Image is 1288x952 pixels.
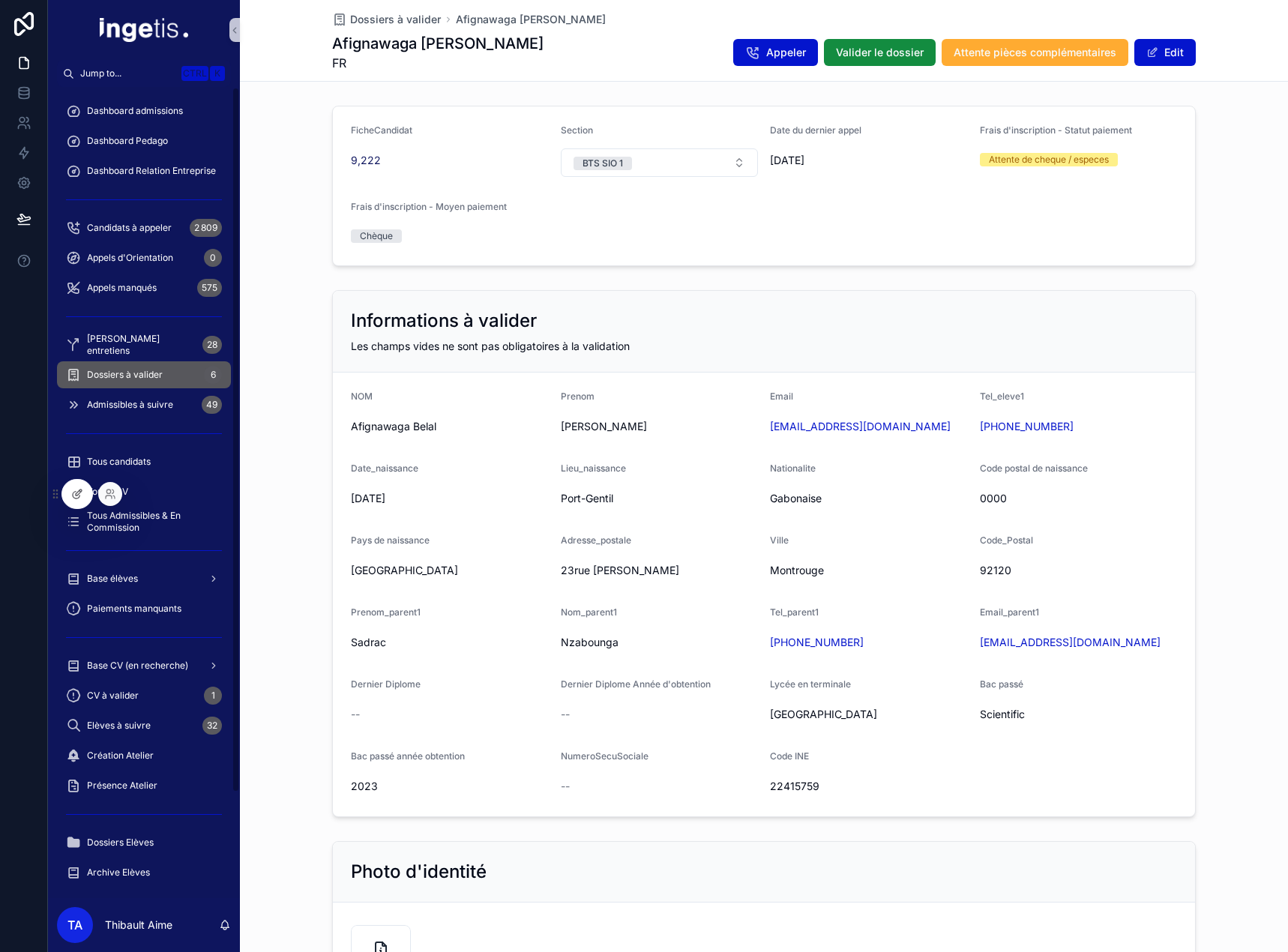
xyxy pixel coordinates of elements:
span: Tous Admissibles & En Commission [87,510,216,534]
div: Attente de cheque / especes [989,153,1109,166]
span: -- [561,779,570,794]
span: 2023 [351,779,549,794]
a: Base élèves [57,565,231,592]
span: Dashboard Relation Entreprise [87,165,216,177]
button: Valider le dossier [824,39,936,66]
a: Archive Elèves [57,859,231,886]
span: 0000 [980,491,1178,506]
div: 28 [202,336,222,354]
span: Prenom [561,391,595,402]
div: 575 [197,279,222,297]
span: Afignawaga Belal [351,419,549,434]
span: CV à valider [87,690,139,702]
span: [GEOGRAPHIC_DATA] [351,563,549,578]
span: TA [67,916,82,934]
span: Section [561,124,593,136]
a: [EMAIL_ADDRESS][DOMAIN_NAME] [980,635,1161,650]
a: Candidats à appeler2 809 [57,214,231,241]
span: Prenom_parent1 [351,606,421,618]
span: Tous candidats [87,456,151,468]
span: Ville [770,534,789,546]
a: Dashboard Pedago [57,127,231,154]
a: Dossiers à valider6 [57,361,231,388]
span: Création Atelier [87,750,154,762]
a: Dossiers à valider [332,12,441,27]
span: K [211,67,223,79]
span: Adresse_postale [561,534,631,546]
span: Lieu_naissance [561,463,626,474]
a: Tous Admissibles & En Commission [57,508,231,535]
div: 1 [204,687,222,705]
a: [EMAIL_ADDRESS][DOMAIN_NAME] [770,419,951,434]
a: Elèves à suivre32 [57,712,231,739]
span: 22415759 [770,779,968,794]
span: Pays de naissance [351,534,430,546]
span: Frais d'inscription - Moyen paiement [351,201,507,212]
div: 0 [204,249,222,267]
button: Attente pièces complémentaires [942,39,1128,66]
span: Date_naissance [351,463,418,474]
a: Présence Atelier [57,772,231,799]
span: [GEOGRAPHIC_DATA] [770,707,968,722]
div: 6 [204,366,222,384]
span: -- [351,707,360,722]
span: Lycée en terminale [770,678,851,690]
a: Création Atelier [57,742,231,769]
span: Date du dernier appel [770,124,861,136]
span: Les champs vides ne sont pas obligatoires à la validation [351,340,630,352]
span: Sadrac [351,635,549,650]
span: Tel_parent1 [770,606,819,618]
span: [PERSON_NAME] entretiens [87,333,196,357]
span: Code_Postal [980,534,1033,546]
h2: Photo d'identité [351,860,487,884]
span: 9,222 [351,153,381,168]
span: Appels d'Orientation [87,252,173,264]
span: Tel_eleve1 [980,391,1024,402]
a: [PHONE_NUMBER] [980,419,1074,434]
div: 32 [202,717,222,735]
span: Dernier Diplome [351,678,421,690]
span: NumeroSecuSociale [561,750,648,762]
div: BTS SIO 1 [583,157,623,170]
span: Bac passé année obtention [351,750,465,762]
a: Dashboard Relation Entreprise [57,157,231,184]
span: Appeler [766,45,806,60]
span: Dashboard admissions [87,105,183,117]
button: Jump to...CtrlK [57,60,231,87]
span: Dossiers Elèves [87,837,154,849]
span: Dernier Diplome Année d'obtention [561,678,711,690]
a: Paiements manquants [57,595,231,622]
span: Jump to... [80,67,175,79]
span: -- [561,707,570,722]
button: Select Button [561,148,759,177]
a: [PERSON_NAME] entretiens28 [57,331,231,358]
span: Scientific [980,707,1178,722]
a: Dossiers Elèves [57,829,231,856]
span: NOM [351,391,373,402]
span: Admissibles à suivre [87,399,173,411]
span: Appels manqués [87,282,157,294]
a: Tous RDV [57,478,231,505]
span: Nzabounga [561,635,759,650]
span: Frais d'inscription - Statut paiement [980,124,1132,136]
span: Dossiers à valider [350,12,441,27]
a: Admissibles à suivre49 [57,391,231,418]
span: Valider le dossier [836,45,924,60]
div: scrollable content [48,87,240,898]
button: Appeler [733,39,818,66]
span: 23rue [PERSON_NAME] [561,563,759,578]
span: Email_parent1 [980,606,1039,618]
span: Nom_parent1 [561,606,617,618]
a: Afignawaga [PERSON_NAME] [456,12,606,27]
div: 2 809 [190,219,222,237]
a: CV à valider1 [57,682,231,709]
span: Gabonaise [770,491,968,506]
span: Base élèves [87,573,138,585]
span: Base CV (en recherche) [87,660,188,672]
p: Thibault Aime [105,918,172,933]
span: FicheCandidat [351,124,412,136]
span: Nationalite [770,463,816,474]
div: Chèque [360,229,393,243]
img: App logo [100,18,188,42]
span: Port-Gentil [561,491,759,506]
